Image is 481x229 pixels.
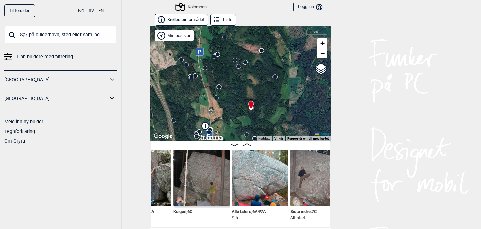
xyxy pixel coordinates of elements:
div: Kolomoen [176,3,207,11]
a: Zoom out [317,48,327,58]
button: Krøllestein-området [155,14,208,26]
img: Koigen [173,150,230,206]
a: Leaflet [315,132,329,136]
a: Tegnforklaring [4,129,35,134]
div: Vis min posisjon [155,30,194,41]
button: Liste [210,14,236,26]
a: [GEOGRAPHIC_DATA] [4,94,108,103]
a: Til forsiden [4,4,35,17]
img: Google [152,132,174,141]
a: Vilkår [274,137,283,140]
div: 300 m [306,30,327,35]
a: Åpne dette området i Google Maps (et nytt vindu åpnes) [152,132,174,141]
span: + [320,39,325,47]
a: Layers [315,62,327,76]
p: Stå. [232,215,266,221]
span: − [320,49,325,57]
button: NO [78,4,84,18]
a: Om Gryttr [4,138,26,144]
span: Koigen , 6C [173,208,193,214]
img: Alle tiders 220106 [232,150,288,206]
a: Finn buldere med filtrering [4,52,117,62]
a: Meld inn ny bulder [4,119,43,124]
span: Siste indre , 7C [290,208,317,214]
span: Alle tiders , 6A Ψ 7A [232,208,266,214]
div: Kolomoen [209,128,213,132]
p: Sittstart. [290,215,317,221]
img: Siste indre [290,150,347,206]
button: EN [98,4,104,17]
button: Logg inn [293,2,326,13]
a: [GEOGRAPHIC_DATA] [4,75,108,85]
a: Rapportér en feil med kartet [287,137,329,140]
button: SV [89,4,94,17]
input: Søk på buldernavn, sted eller samling [4,26,117,43]
span: Finn buldere med filtrering [17,52,73,62]
a: Zoom in [317,38,327,48]
button: Kartdata [258,136,270,141]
